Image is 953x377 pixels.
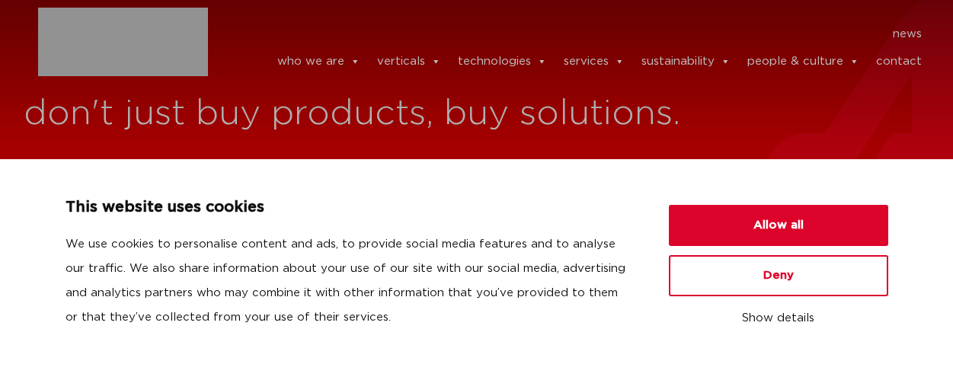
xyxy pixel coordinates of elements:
[893,22,922,46] a: news
[876,46,922,77] a: contact
[377,46,441,77] a: verticals
[277,46,360,77] a: who we are
[66,196,632,220] p: This website uses cookies
[231,22,923,46] nav: Menu
[641,46,731,77] a: sustainability
[669,255,888,296] button: Deny
[458,46,547,77] a: technologies
[747,46,859,77] a: people & culture
[669,305,888,331] button: Show details
[66,232,632,330] p: We use cookies to personalise content and ads, to provide social media features and to analyse ou...
[669,205,888,246] button: Allow all
[564,46,625,77] a: services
